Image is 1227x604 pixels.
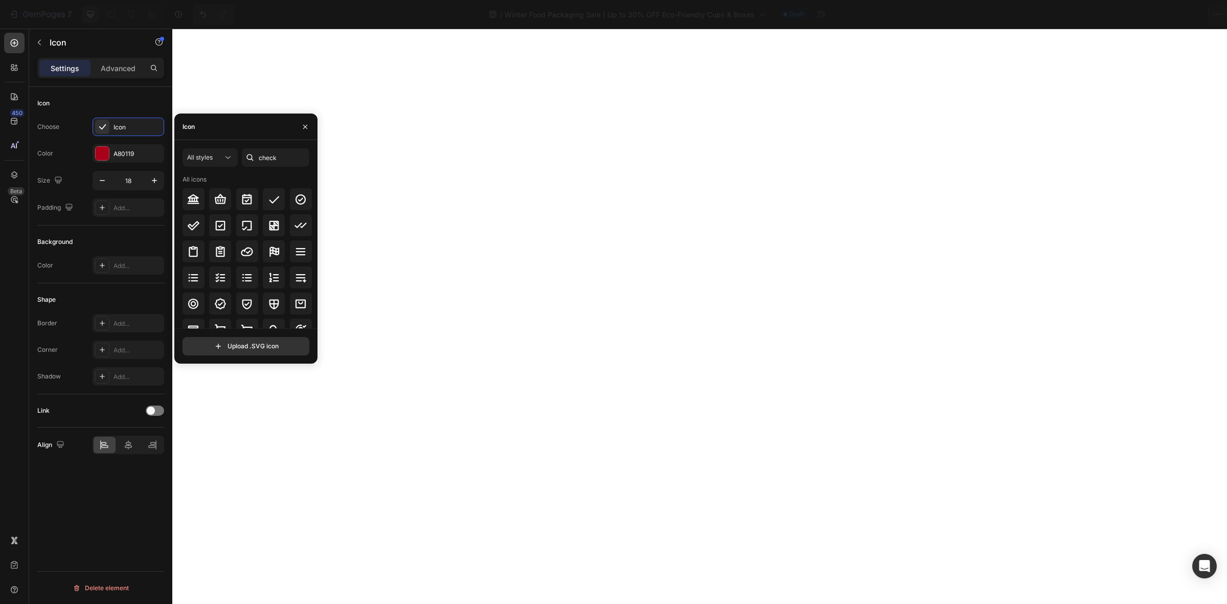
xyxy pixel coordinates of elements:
[187,153,213,161] span: All styles
[183,175,207,184] div: All icons
[10,109,25,117] div: 450
[183,122,195,131] div: Icon
[113,123,162,132] div: Icon
[113,204,162,213] div: Add...
[37,149,53,158] div: Color
[172,29,1227,604] iframe: To enrich screen reader interactions, please activate Accessibility in Grammarly extension settings
[37,201,75,215] div: Padding
[1159,4,1202,25] button: Publish
[37,99,50,108] div: Icon
[1168,9,1193,20] div: Publish
[113,261,162,271] div: Add...
[4,4,76,25] button: 7
[37,174,64,188] div: Size
[183,148,238,167] button: All styles
[37,295,56,304] div: Shape
[50,36,137,49] p: Icon
[113,346,162,355] div: Add...
[51,63,79,74] p: Settings
[67,8,72,20] p: 7
[1192,554,1217,578] div: Open Intercom Messenger
[37,345,58,354] div: Corner
[37,319,57,328] div: Border
[101,63,135,74] p: Advanced
[113,319,162,328] div: Add...
[505,9,755,20] span: Winter Food Packaging Sale | Up to 30% OFF Eco-Friendly Cups & Boxes
[789,10,805,19] span: Draft
[37,438,66,452] div: Align
[37,237,73,247] div: Background
[37,580,164,596] button: Delete element
[500,9,503,20] span: /
[37,261,53,270] div: Color
[37,406,50,415] div: Link
[113,372,162,382] div: Add...
[242,148,309,167] input: Search icon
[1130,10,1147,19] span: Save
[73,582,129,594] div: Delete element
[113,149,162,159] div: A80119
[183,337,309,355] button: Upload .SVG icon
[37,122,59,131] div: Choose
[213,341,279,351] div: Upload .SVG icon
[37,372,61,381] div: Shadow
[1121,4,1155,25] button: Save
[8,187,25,195] div: Beta
[193,4,234,25] div: Undo/Redo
